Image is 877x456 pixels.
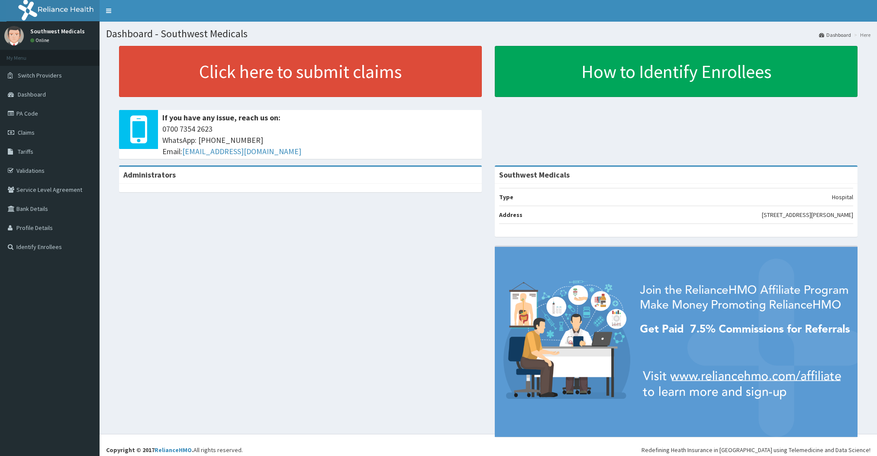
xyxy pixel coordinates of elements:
[762,210,853,219] p: [STREET_ADDRESS][PERSON_NAME]
[30,37,51,43] a: Online
[18,148,33,155] span: Tariffs
[495,46,858,97] a: How to Identify Enrollees
[832,193,853,201] p: Hospital
[852,31,871,39] li: Here
[162,113,281,123] b: If you have any issue, reach us on:
[495,247,858,437] img: provider-team-banner.png
[4,26,24,45] img: User Image
[499,211,522,219] b: Address
[155,446,192,454] a: RelianceHMO
[499,170,570,180] strong: Southwest Medicals
[123,170,176,180] b: Administrators
[182,146,301,156] a: [EMAIL_ADDRESS][DOMAIN_NAME]
[106,446,193,454] strong: Copyright © 2017 .
[119,46,482,97] a: Click here to submit claims
[18,91,46,98] span: Dashboard
[162,123,477,157] span: 0700 7354 2623 WhatsApp: [PHONE_NUMBER] Email:
[18,129,35,136] span: Claims
[642,446,871,454] div: Redefining Heath Insurance in [GEOGRAPHIC_DATA] using Telemedicine and Data Science!
[30,28,85,34] p: Southwest Medicals
[819,31,851,39] a: Dashboard
[18,71,62,79] span: Switch Providers
[106,28,871,39] h1: Dashboard - Southwest Medicals
[499,193,513,201] b: Type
